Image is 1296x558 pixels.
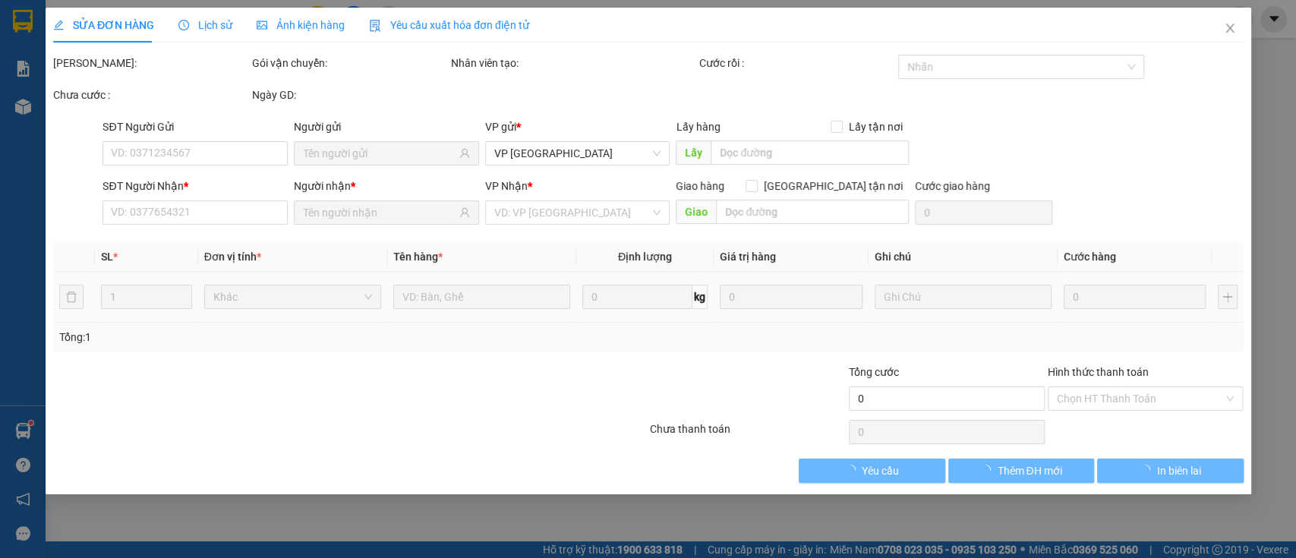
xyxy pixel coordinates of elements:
[102,118,288,135] div: SĐT Người Gửi
[59,285,84,309] button: delete
[451,55,696,71] div: Nhân viên tạo:
[459,207,470,218] span: user
[676,180,724,192] span: Giao hàng
[294,118,479,135] div: Người gửi
[843,118,909,135] span: Lấy tận nơi
[1156,462,1200,479] span: In biên lai
[369,20,381,32] img: icon
[1218,285,1237,309] button: plus
[252,87,448,103] div: Ngày GD:
[676,140,711,165] span: Lấy
[213,285,372,308] span: Khác
[1208,8,1250,50] button: Close
[485,180,528,192] span: VP Nhận
[868,242,1057,272] th: Ghi chú
[53,19,154,31] span: SỬA ĐƠN HÀNG
[303,145,456,162] input: Tên người gửi
[980,465,997,475] span: loading
[711,140,909,165] input: Dọc đường
[874,285,1051,309] input: Ghi Chú
[257,19,345,31] span: Ảnh kiện hàng
[716,200,909,224] input: Dọc đường
[11,99,35,115] span: CR :
[59,329,501,345] div: Tổng: 1
[692,285,708,309] span: kg
[648,421,847,447] div: Chưa thanh toán
[369,19,529,31] span: Yêu cầu xuất hóa đơn điện tử
[862,462,899,479] span: Yêu cầu
[1140,465,1156,475] span: loading
[948,459,1093,483] button: Thêm ĐH mới
[178,49,300,68] div: kha
[485,118,670,135] div: VP gửi
[13,14,36,30] span: Gửi:
[720,285,862,309] input: 0
[393,285,570,309] input: VD: Bàn, Ghế
[102,178,288,194] div: SĐT Người Nhận
[13,49,167,68] div: A.HIẾU
[53,87,249,103] div: Chưa cước :
[178,19,232,31] span: Lịch sử
[915,200,1052,225] input: Cước giao hàng
[257,20,267,30] span: picture
[799,459,944,483] button: Yêu cầu
[494,142,661,165] span: VP chợ Mũi Né
[178,13,300,49] div: VP [PERSON_NAME]
[845,465,862,475] span: loading
[53,20,64,30] span: edit
[676,200,716,224] span: Giao
[997,462,1061,479] span: Thêm ĐH mới
[1097,459,1243,483] button: In biên lai
[53,55,249,71] div: [PERSON_NAME]:
[1223,22,1235,34] span: close
[303,204,456,221] input: Tên người nhận
[758,178,909,194] span: [GEOGRAPHIC_DATA] tận nơi
[204,251,261,263] span: Đơn vị tính
[676,121,720,133] span: Lấy hàng
[915,180,990,192] label: Cước giao hàng
[618,251,672,263] span: Định lượng
[252,55,448,71] div: Gói vận chuyển:
[720,251,776,263] span: Giá trị hàng
[178,20,189,30] span: clock-circle
[294,178,479,194] div: Người nhận
[459,148,470,159] span: user
[178,68,300,89] div: 0368407938
[393,251,443,263] span: Tên hàng
[101,251,113,263] span: SL
[11,98,169,116] div: 50.000
[1063,251,1115,263] span: Cước hàng
[699,55,895,71] div: Cước rồi :
[848,366,898,378] span: Tổng cước
[178,14,214,30] span: Nhận:
[1047,366,1148,378] label: Hình thức thanh toán
[13,13,167,49] div: VP [GEOGRAPHIC_DATA]
[1063,285,1206,309] input: 0
[13,68,167,89] div: 0902770322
